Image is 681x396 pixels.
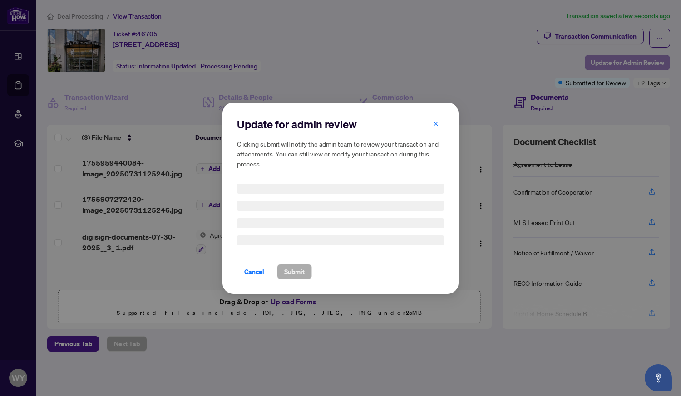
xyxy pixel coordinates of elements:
[277,264,312,279] button: Submit
[237,264,271,279] button: Cancel
[433,120,439,127] span: close
[244,264,264,279] span: Cancel
[645,364,672,391] button: Open asap
[237,139,444,169] h5: Clicking submit will notify the admin team to review your transaction and attachments. You can st...
[237,117,444,132] h2: Update for admin review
